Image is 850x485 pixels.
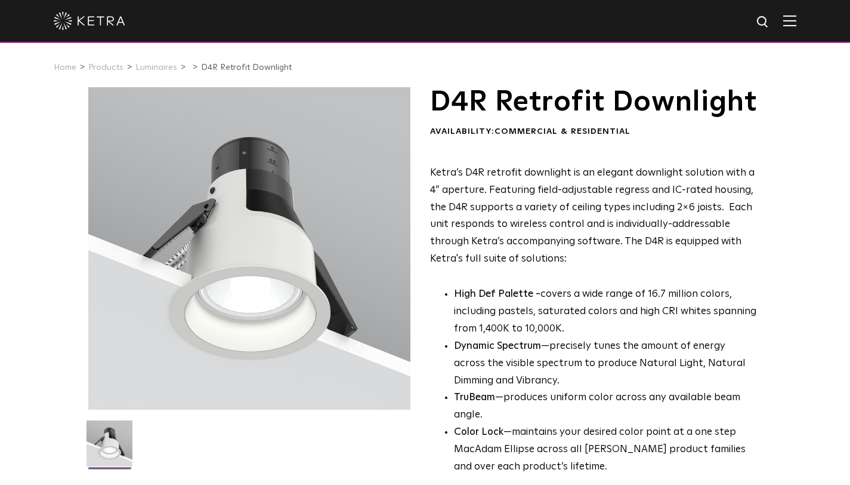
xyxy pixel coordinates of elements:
strong: Color Lock [454,427,503,437]
img: Hamburger%20Nav.svg [783,15,796,26]
p: Ketra’s D4R retrofit downlight is an elegant downlight solution with a 4” aperture. Featuring fie... [430,165,759,268]
h1: D4R Retrofit Downlight [430,87,759,117]
img: D4R Retrofit Downlight [86,420,132,475]
a: Products [88,63,123,72]
p: covers a wide range of 16.7 million colors, including pastels, saturated colors and high CRI whit... [454,286,759,338]
a: D4R Retrofit Downlight [201,63,292,72]
strong: High Def Palette - [454,289,540,299]
img: search icon [756,15,771,30]
strong: TruBeam [454,392,495,403]
li: —precisely tunes the amount of energy across the visible spectrum to produce Natural Light, Natur... [454,338,759,390]
strong: Dynamic Spectrum [454,341,541,351]
a: Luminaires [135,63,177,72]
li: —produces uniform color across any available beam angle. [454,389,759,424]
a: Home [54,63,76,72]
li: —maintains your desired color point at a one step MacAdam Ellipse across all [PERSON_NAME] produc... [454,424,759,476]
img: ketra-logo-2019-white [54,12,125,30]
span: Commercial & Residential [494,127,630,136]
div: Availability: [430,126,759,138]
